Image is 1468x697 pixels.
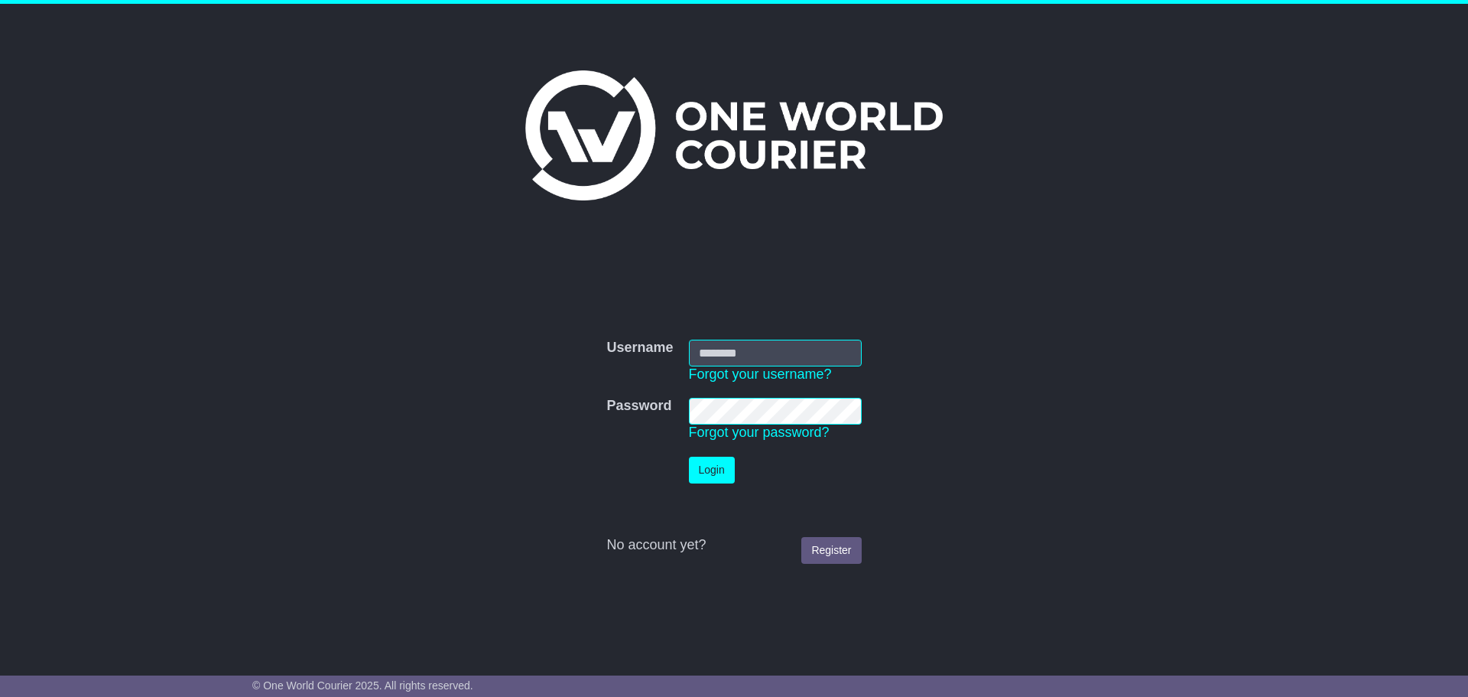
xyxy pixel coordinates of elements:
span: © One World Courier 2025. All rights reserved. [252,679,473,692]
button: Login [689,457,735,484]
a: Register [801,537,861,564]
label: Username [606,340,673,357]
div: No account yet? [606,537,861,554]
a: Forgot your password? [689,425,830,440]
img: One World [525,70,943,200]
a: Forgot your username? [689,366,832,382]
label: Password [606,398,671,415]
